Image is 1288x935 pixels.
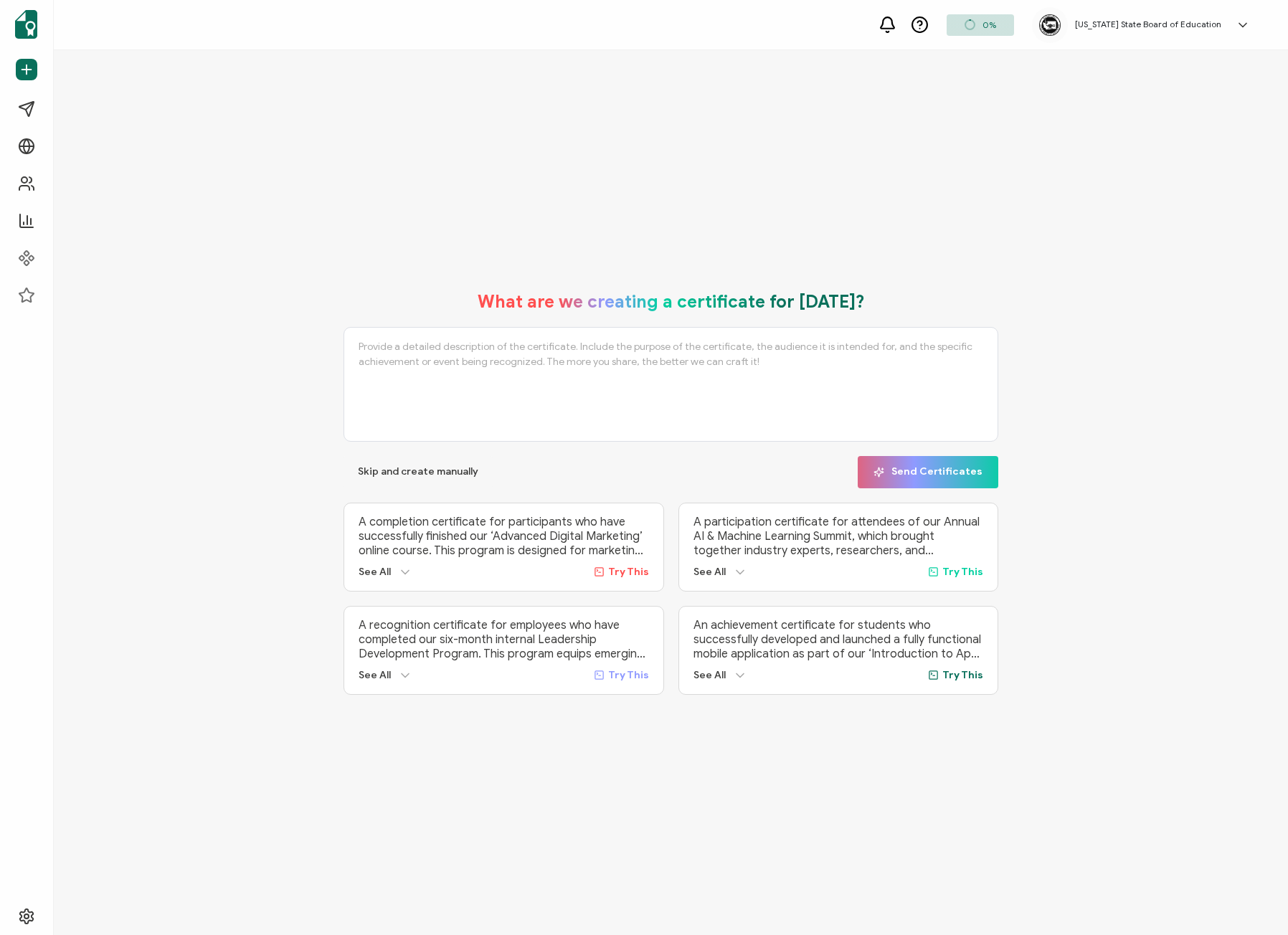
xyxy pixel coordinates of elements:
[693,669,726,681] span: See All
[942,669,983,681] span: Try This
[608,669,649,681] span: Try This
[344,456,493,488] button: Skip and create manually
[358,467,478,477] span: Skip and create manually
[1075,19,1221,29] h5: [US_STATE] State Board of Education
[478,291,865,313] h1: What are we creating a certificate for [DATE]?
[359,618,648,661] p: A recognition certificate for employees who have completed our six-month internal Leadership Deve...
[693,515,983,558] p: A participation certificate for attendees of our Annual AI & Machine Learning Summit, which broug...
[359,669,391,681] span: See All
[359,566,391,578] span: See All
[982,19,996,30] span: 0%
[1039,14,1061,36] img: 05b2a03d-eb97-4955-b09a-6dec7eb6113b.png
[693,566,726,578] span: See All
[942,566,983,578] span: Try This
[693,618,983,661] p: An achievement certificate for students who successfully developed and launched a fully functiona...
[608,566,649,578] span: Try This
[858,456,998,488] button: Send Certificates
[15,10,37,39] img: sertifier-logomark-colored.svg
[359,515,648,558] p: A completion certificate for participants who have successfully finished our ‘Advanced Digital Ma...
[873,467,982,478] span: Send Certificates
